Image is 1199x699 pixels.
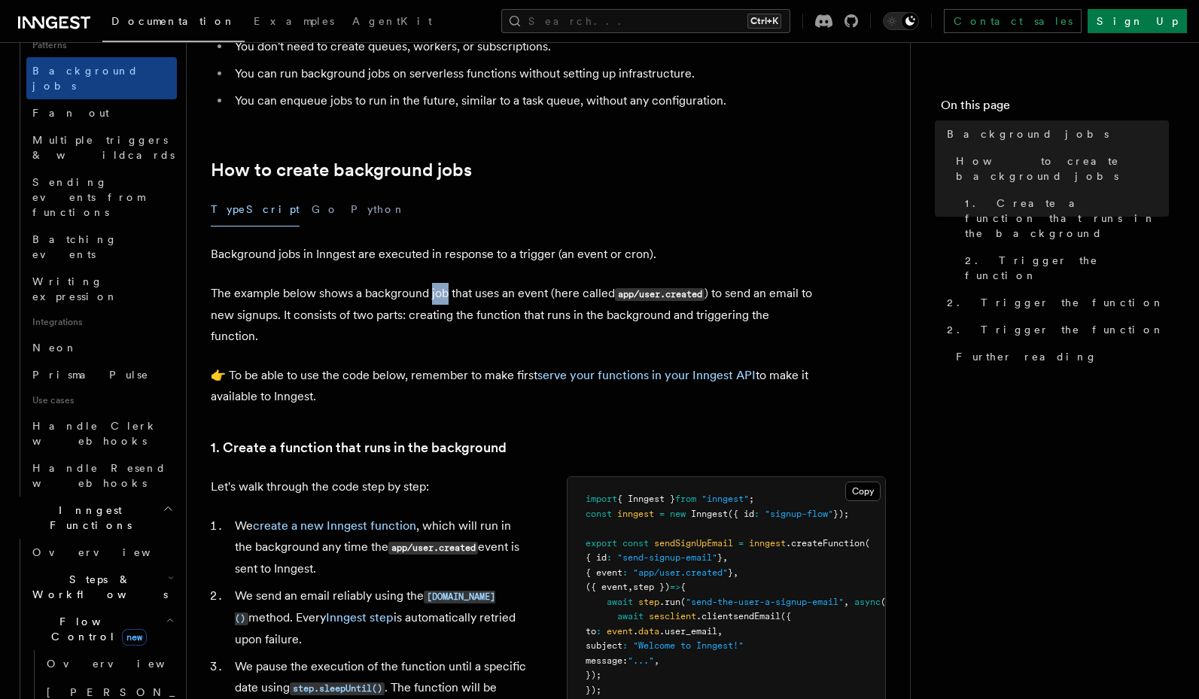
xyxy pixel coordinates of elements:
span: }); [833,509,849,519]
a: Background jobs [26,57,177,99]
span: .clientsendEmail [696,611,781,622]
span: : [754,509,759,519]
p: The example below shows a background job that uses an event (here called ) to send an email to ne... [211,283,813,347]
span: .createFunction [786,538,865,549]
a: Documentation [102,5,245,42]
span: const [586,509,612,519]
a: 2. Trigger the function [941,289,1169,316]
span: = [738,538,744,549]
span: , [628,582,633,592]
span: : [622,567,628,578]
span: () [881,597,891,607]
span: export [586,538,617,549]
a: How to create background jobs [950,147,1169,190]
span: 2. Trigger the function [947,295,1164,310]
span: Background jobs [32,65,138,92]
span: , [844,597,849,607]
span: { Inngest } [617,494,675,504]
h4: On this page [941,96,1169,120]
button: Flow Controlnew [26,608,177,650]
button: Go [312,193,339,226]
a: 2. Trigger the function [941,316,1169,343]
a: Examples [245,5,343,41]
span: Handle Resend webhooks [32,462,166,489]
a: Fan out [26,99,177,126]
span: step }) [633,582,670,592]
span: Documentation [111,15,236,27]
button: TypeScript [211,193,300,226]
span: }); [586,670,601,680]
button: Inngest Functions [12,497,177,539]
span: "signup-flow" [765,509,833,519]
li: We , which will run in the background any time the event is sent to Inngest. [230,515,531,579]
button: Toggle dark mode [883,12,919,30]
a: Handle Clerk webhooks [26,412,177,454]
button: Steps & Workflows [26,566,177,608]
span: [PERSON_NAME] [47,686,267,698]
span: AgentKit [352,15,432,27]
span: Handle Clerk webhooks [32,420,158,447]
a: Sign Up [1088,9,1187,33]
span: async [854,597,881,607]
a: step.sleepUntil() [290,680,385,694]
a: Neon [26,334,177,361]
kbd: Ctrl+K [747,14,781,29]
span: .user_email [659,626,717,637]
span: Overview [32,546,187,558]
span: : [607,552,612,563]
span: , [733,567,738,578]
a: How to create background jobs [211,160,472,181]
a: Overview [26,539,177,566]
span: ( [680,597,686,607]
a: Multiple triggers & wildcards [26,126,177,169]
span: await [607,597,633,607]
p: 👉 To be able to use the code below, remember to make first to make it available to Inngest. [211,365,813,407]
span: How to create background jobs [956,153,1169,184]
span: sendSignUpEmail [654,538,733,549]
span: Fan out [32,107,109,119]
span: "app/user.created" [633,567,728,578]
span: { [680,582,686,592]
li: You can enqueue jobs to run in the future, similar to a task queue, without any configuration. [230,90,813,111]
span: data [638,626,659,637]
a: Background jobs [941,120,1169,147]
span: = [659,509,665,519]
span: 1. Create a function that runs in the background [965,196,1169,241]
span: const [622,538,649,549]
span: : [622,640,628,651]
span: } [728,567,733,578]
span: 2. Trigger the function [965,253,1169,283]
span: { event [586,567,622,578]
code: app/user.created [615,288,704,301]
a: Overview [41,650,177,677]
span: import [586,494,617,504]
span: Writing expression [32,275,118,302]
span: Inngest Functions [12,503,163,533]
a: Batching events [26,226,177,268]
span: => [670,582,680,592]
span: ; [749,494,754,504]
span: 2. Trigger the function [947,322,1164,337]
code: app/user.created [388,542,478,555]
span: Neon [32,342,78,354]
a: AgentKit [343,5,441,41]
span: new [122,629,147,646]
span: .run [659,597,680,607]
span: to [586,626,596,637]
span: ( [865,538,870,549]
span: ({ event [586,582,628,592]
span: "..." [628,655,654,666]
li: You can run background jobs on serverless functions without setting up infrastructure. [230,63,813,84]
a: Prisma Pulse [26,361,177,388]
li: We send an email reliably using the method. Every is automatically retried upon failure. [230,585,531,650]
a: create a new Inngest function [253,518,416,533]
button: Search...Ctrl+K [501,9,790,33]
span: . [633,626,638,637]
span: Flow Control [26,614,166,644]
span: event [607,626,633,637]
code: [DOMAIN_NAME]() [235,591,495,625]
span: sesclient [649,611,696,622]
a: Handle Resend webhooks [26,454,177,497]
span: { id [586,552,607,563]
span: step [638,597,659,607]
